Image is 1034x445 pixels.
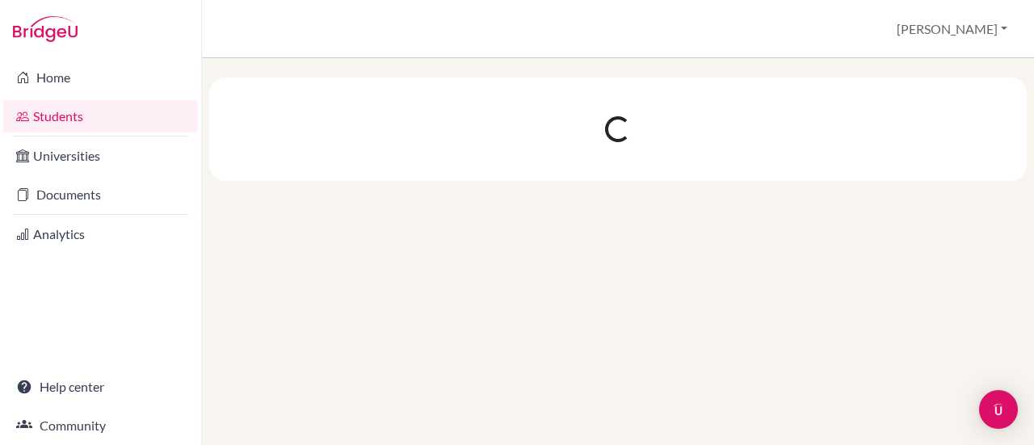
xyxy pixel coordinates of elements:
[3,409,198,442] a: Community
[3,218,198,250] a: Analytics
[3,178,198,211] a: Documents
[13,16,78,42] img: Bridge-U
[3,371,198,403] a: Help center
[3,61,198,94] a: Home
[979,390,1018,429] div: Open Intercom Messenger
[889,14,1015,44] button: [PERSON_NAME]
[3,100,198,132] a: Students
[3,140,198,172] a: Universities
